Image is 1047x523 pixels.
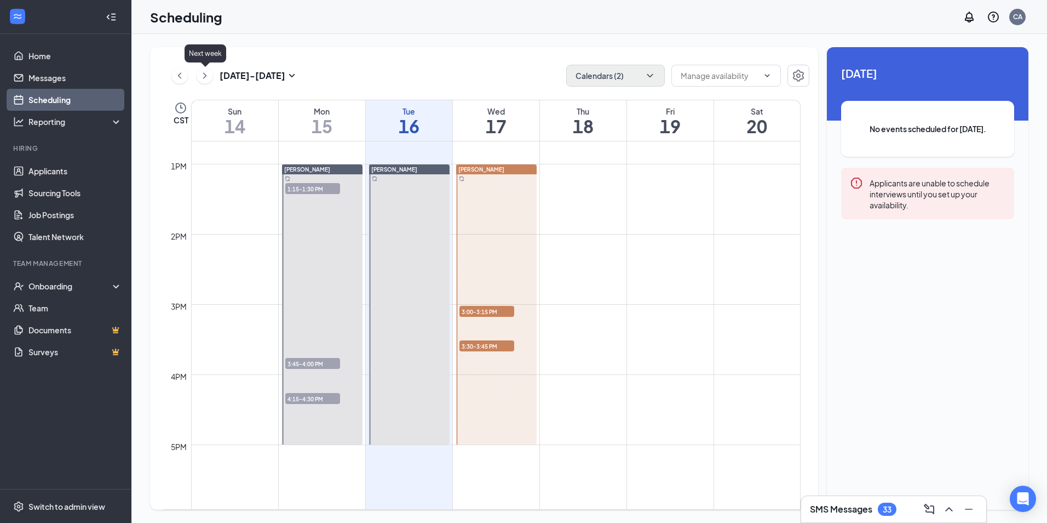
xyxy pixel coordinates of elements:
[171,67,188,84] button: ChevronLeft
[810,503,872,515] h3: SMS Messages
[174,69,185,82] svg: ChevronLeft
[192,100,278,141] a: September 14, 2025
[192,117,278,135] h1: 14
[28,182,122,204] a: Sourcing Tools
[883,505,891,514] div: 33
[459,176,464,181] svg: Sync
[185,44,226,62] div: Next week
[681,70,758,82] input: Manage availability
[863,123,992,135] span: No events scheduled for [DATE].
[13,281,24,292] svg: UserCheck
[714,106,801,117] div: Sat
[372,176,377,181] svg: Sync
[150,8,222,26] h1: Scheduling
[197,67,213,84] button: ChevronRight
[13,116,24,127] svg: Analysis
[921,501,938,518] button: ComposeMessage
[28,204,122,226] a: Job Postings
[169,160,189,172] div: 1pm
[28,67,122,89] a: Messages
[870,177,1005,211] div: Applicants are unable to schedule interviews until you set up your availability.
[13,144,120,153] div: Hiring
[940,501,958,518] button: ChevronUp
[540,100,626,141] a: September 18, 2025
[366,100,452,141] a: September 16, 2025
[540,117,626,135] h1: 18
[453,106,539,117] div: Wed
[28,89,122,111] a: Scheduling
[960,501,977,518] button: Minimize
[987,10,1000,24] svg: QuestionInfo
[279,117,365,135] h1: 15
[850,177,863,190] svg: Error
[942,503,956,516] svg: ChevronUp
[192,106,278,117] div: Sun
[366,106,452,117] div: Tue
[645,70,655,81] svg: ChevronDown
[28,341,122,363] a: SurveysCrown
[540,106,626,117] div: Thu
[787,65,809,87] button: Settings
[174,101,187,115] svg: Clock
[366,117,452,135] h1: 16
[169,441,189,453] div: 5pm
[763,71,772,80] svg: ChevronDown
[28,116,123,127] div: Reporting
[285,69,298,82] svg: SmallChevronDown
[106,12,117,22] svg: Collapse
[1010,486,1036,512] div: Open Intercom Messenger
[199,69,210,82] svg: ChevronRight
[220,70,285,82] h3: [DATE] - [DATE]
[566,65,665,87] button: Calendars (2)ChevronDown
[279,100,365,141] a: September 15, 2025
[28,160,122,182] a: Applicants
[459,306,514,317] span: 3:00-3:15 PM
[174,115,188,126] span: CST
[28,501,105,512] div: Switch to admin view
[285,183,340,194] span: 1:15-1:30 PM
[285,176,290,181] svg: Sync
[714,117,801,135] h1: 20
[962,503,975,516] svg: Minimize
[1013,12,1022,21] div: CA
[169,371,189,383] div: 4pm
[453,100,539,141] a: September 17, 2025
[28,319,122,341] a: DocumentsCrown
[923,503,936,516] svg: ComposeMessage
[13,501,24,512] svg: Settings
[458,166,504,173] span: [PERSON_NAME]
[963,10,976,24] svg: Notifications
[453,117,539,135] h1: 17
[169,230,189,242] div: 2pm
[792,69,805,82] svg: Settings
[28,45,122,67] a: Home
[627,100,714,141] a: September 19, 2025
[13,259,120,268] div: Team Management
[371,166,417,173] span: [PERSON_NAME]
[28,281,113,292] div: Onboarding
[627,117,714,135] h1: 19
[284,166,330,173] span: [PERSON_NAME]
[28,226,122,248] a: Talent Network
[714,100,801,141] a: September 20, 2025
[28,297,122,319] a: Team
[627,106,714,117] div: Fri
[459,340,514,351] span: 3:30-3:45 PM
[841,65,1014,82] span: [DATE]
[279,106,365,117] div: Mon
[285,393,340,404] span: 4:15-4:30 PM
[169,300,189,312] div: 3pm
[285,358,340,369] span: 3:45-4:00 PM
[12,11,23,22] svg: WorkstreamLogo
